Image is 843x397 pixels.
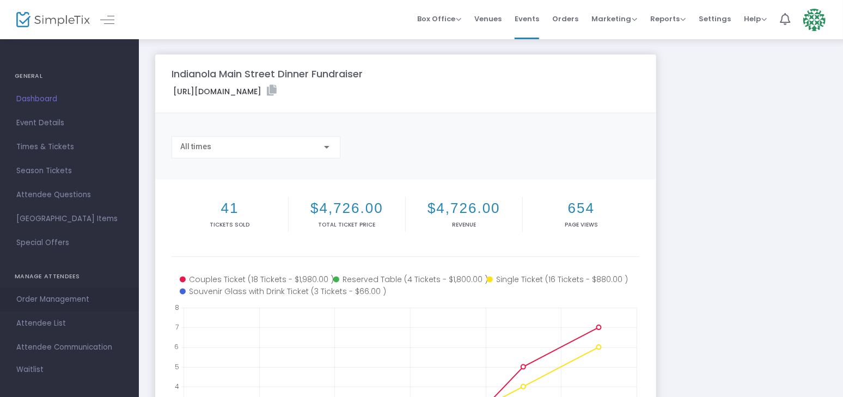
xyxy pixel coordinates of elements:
span: Waitlist [16,364,44,375]
h2: 41 [174,200,286,217]
p: Page Views [525,221,638,229]
span: Help [744,14,767,24]
h2: 654 [525,200,638,217]
label: [URL][DOMAIN_NAME] [173,85,277,97]
span: Order Management [16,292,123,307]
span: Attendee Questions [16,188,123,202]
h2: $4,726.00 [408,200,520,217]
p: Tickets sold [174,221,286,229]
span: Marketing [591,14,637,24]
m-panel-title: Indianola Main Street Dinner Fundraiser [172,66,363,81]
span: [GEOGRAPHIC_DATA] Items [16,212,123,226]
span: Times & Tickets [16,140,123,154]
span: Settings [699,5,731,33]
text: 5 [175,362,179,371]
span: Dashboard [16,92,123,106]
span: Orders [552,5,578,33]
h4: MANAGE ATTENDEES [15,266,124,288]
text: 4 [175,382,179,391]
h4: GENERAL [15,65,124,87]
span: Event Details [16,116,123,130]
span: Attendee Communication [16,340,123,355]
text: 7 [175,322,179,332]
p: Revenue [408,221,520,229]
span: All times [180,142,211,151]
span: Season Tickets [16,164,123,178]
span: Reports [650,14,686,24]
p: Total Ticket Price [291,221,403,229]
text: 6 [174,342,179,351]
span: Events [515,5,539,33]
span: Special Offers [16,236,123,250]
text: 8 [175,303,179,312]
span: Venues [474,5,502,33]
h2: $4,726.00 [291,200,403,217]
span: Attendee List [16,316,123,331]
span: Box Office [417,14,461,24]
